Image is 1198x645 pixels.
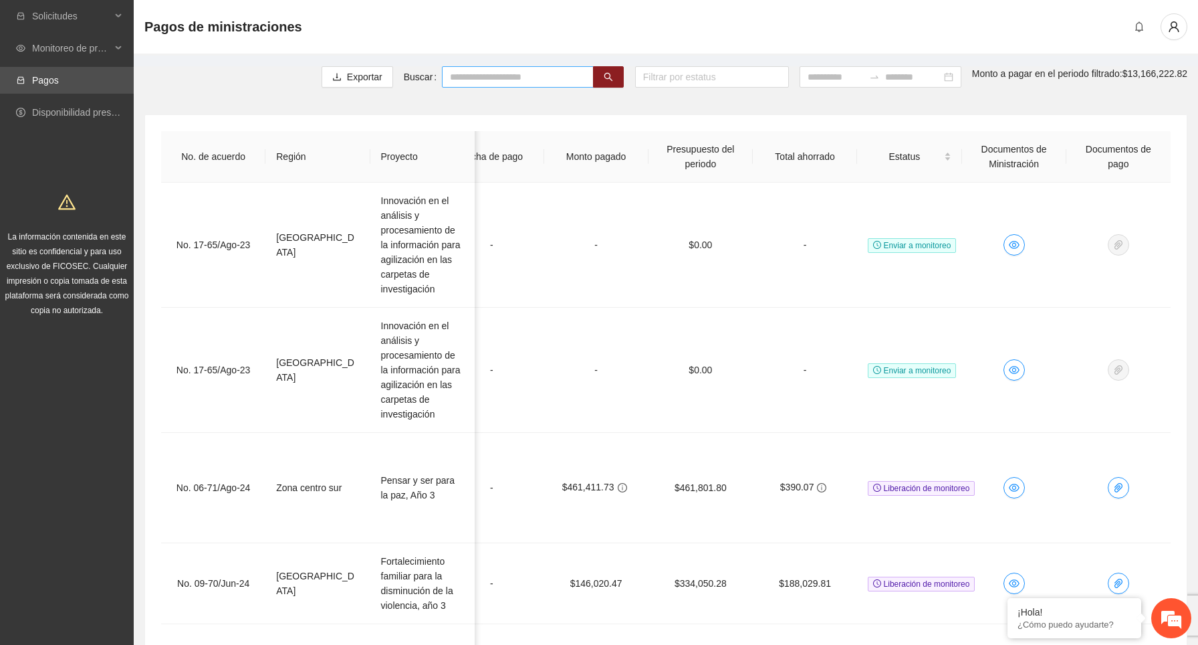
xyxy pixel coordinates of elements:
span: Enviar a monitoreo [868,363,956,378]
td: $188,029.81 [753,543,857,624]
span: eye [1004,578,1024,589]
button: info-circle [814,480,830,496]
td: [GEOGRAPHIC_DATA] [265,308,370,433]
td: No. 17-65/Ago-23 [161,183,265,308]
td: Zona centro sur [265,433,370,543]
button: eye [1003,477,1025,498]
td: - [753,183,857,308]
span: Monto a pagar en el periodo filtrado: $13,166,222.82 [972,68,1187,79]
span: Liberación de monitoreo [868,481,975,496]
td: - [439,433,544,543]
span: clock-circle [873,241,881,249]
td: - [753,308,857,433]
span: eye [16,43,25,53]
td: $334,050.28 [648,543,753,624]
th: Presupuesto del periodo [648,131,753,183]
p: ¿Cómo puedo ayudarte? [1017,620,1131,630]
button: eye [1003,234,1025,256]
button: info-circle [614,480,630,496]
td: - [439,308,544,433]
th: Proyecto [370,131,475,183]
button: bell [1128,16,1150,37]
th: No. de acuerdo [161,131,265,183]
td: $0.00 [648,183,753,308]
span: clock-circle [873,579,881,587]
th: Región [265,131,370,183]
td: No. 09-70/Jun-24 [161,543,265,624]
td: Innovación en el análisis y procesamiento de la información para agilización en las carpetas de i... [370,183,475,308]
span: Enviar a monitoreo [868,238,956,253]
span: info-circle [616,483,628,492]
span: eye [1004,240,1024,250]
td: $146,020.47 [544,543,648,624]
span: eye [1004,365,1024,375]
button: eye [1003,359,1025,381]
td: No. 17-65/Ago-23 [161,308,265,433]
span: paper-clip [1108,578,1128,589]
span: to [869,72,880,82]
span: Monitoreo de proyectos [32,35,111,62]
td: $390.07 [753,433,857,543]
span: clock-circle [873,484,881,492]
div: Chatee con nosotros ahora [70,68,225,86]
span: Estatus [868,149,941,164]
td: No. 06-71/Ago-24 [161,433,265,543]
span: warning [58,193,76,211]
td: Innovación en el análisis y procesamiento de la información para agilización en las carpetas de i... [370,308,475,433]
span: Solicitudes [32,3,111,29]
th: Documentos de Ministración [962,131,1066,183]
span: Exportar [347,70,382,84]
a: Disponibilidad presupuestal [32,107,146,118]
td: [GEOGRAPHIC_DATA] [265,183,370,308]
a: Pagos [32,75,59,86]
textarea: Escriba su mensaje y pulse “Intro” [7,365,255,412]
span: clock-circle [873,366,881,374]
th: Documentos de pago [1066,131,1171,183]
span: swap-right [869,72,880,82]
td: [GEOGRAPHIC_DATA] [265,543,370,624]
button: user [1161,13,1187,40]
span: info-circle [816,483,828,492]
span: inbox [16,11,25,21]
th: Fecha de pago [439,131,544,183]
button: downloadExportar [322,66,393,88]
td: - [544,308,648,433]
td: Pensar y ser para la paz, Año 3 [370,433,475,543]
div: ¡Hola! [1017,607,1131,618]
button: paper-clip [1108,477,1129,498]
span: download [332,72,342,83]
td: $0.00 [648,308,753,433]
th: Monto pagado [544,131,648,183]
span: Estamos en línea. [78,179,185,314]
label: Buscar [404,66,442,88]
span: paper-clip [1108,482,1128,493]
td: - [544,183,648,308]
span: eye [1004,482,1024,493]
button: paper-clip [1108,573,1129,594]
span: search [604,72,613,83]
span: La información contenida en este sitio es confidencial y para uso exclusivo de FICOSEC. Cualquier... [5,232,129,315]
td: - [439,543,544,624]
span: user [1161,21,1187,33]
td: - [439,183,544,308]
th: Total ahorrado [753,131,857,183]
span: Pagos de ministraciones [144,16,302,37]
td: $461,411.73 [544,433,648,543]
th: Estatus [857,131,961,183]
div: Minimizar ventana de chat en vivo [219,7,251,39]
button: search [593,66,624,88]
td: Fortalecimiento familiar para la disminución de la violencia, año 3 [370,543,475,624]
span: Liberación de monitoreo [868,577,975,591]
td: $461,801.80 [648,433,753,543]
button: eye [1003,573,1025,594]
span: bell [1129,21,1149,32]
